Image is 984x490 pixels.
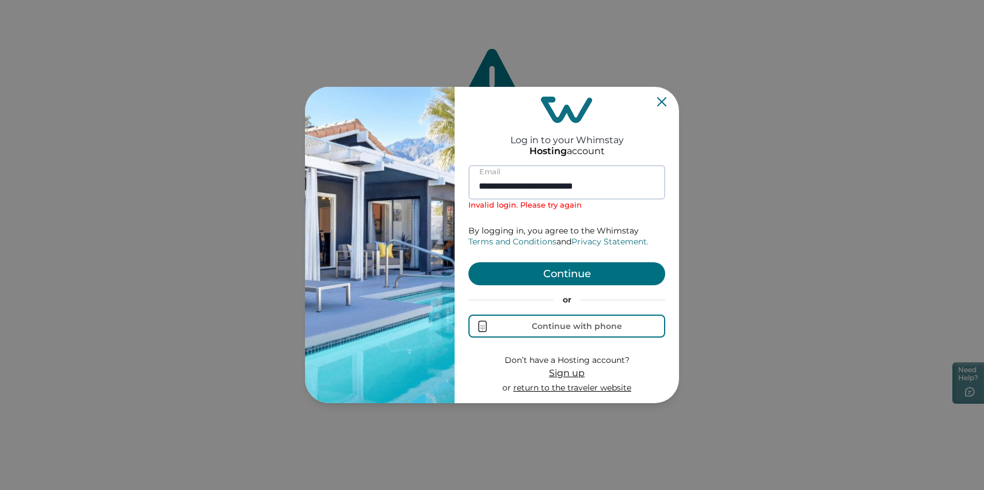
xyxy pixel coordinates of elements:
p: account [529,146,605,157]
p: Hosting [529,146,567,157]
p: or [502,382,631,394]
a: Terms and Conditions [468,236,556,247]
h2: Log in to your Whimstay [510,123,624,146]
img: auth-banner [305,87,455,403]
a: return to the traveler website [513,382,631,393]
button: Continue [468,262,665,285]
img: login-logo [541,97,593,123]
p: Don’t have a Hosting account? [502,355,631,366]
p: By logging in, you agree to the Whimstay and [468,225,665,248]
a: Privacy Statement. [571,236,649,247]
button: Continue with phone [468,315,665,338]
p: Invalid login. Please try again [468,200,665,211]
p: or [468,294,665,306]
button: Close [657,97,666,106]
div: Continue with phone [532,321,622,331]
span: Sign up [549,367,585,378]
